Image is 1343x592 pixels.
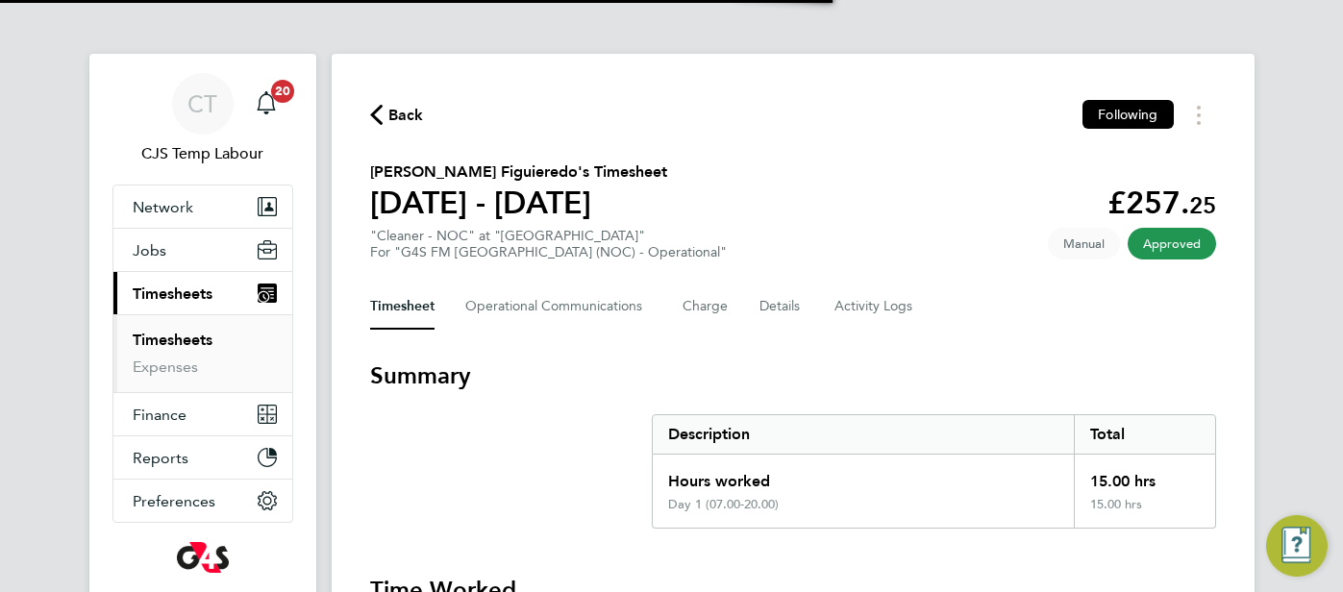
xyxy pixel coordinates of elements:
span: Following [1098,106,1157,123]
div: Timesheets [113,314,292,392]
span: Jobs [133,241,166,259]
h2: [PERSON_NAME] Figuieredo's Timesheet [370,160,667,184]
a: Go to home page [112,542,293,573]
button: Timesheet [370,284,435,330]
a: Timesheets [133,331,212,349]
button: Timesheets Menu [1181,100,1216,130]
div: 15.00 hrs [1074,497,1214,528]
span: This timesheet has been approved. [1128,228,1216,259]
button: Reports [113,436,292,479]
span: Reports [133,449,188,467]
button: Preferences [113,480,292,522]
span: 20 [271,80,294,103]
span: CJS Temp Labour [112,142,293,165]
span: Preferences [133,492,215,510]
div: Total [1074,415,1214,454]
button: Engage Resource Center [1266,515,1328,577]
button: Charge [683,284,729,330]
app-decimal: £257. [1107,185,1216,221]
span: CT [187,91,217,116]
button: Back [370,103,424,127]
span: 25 [1189,191,1216,219]
div: Summary [652,414,1216,529]
button: Details [759,284,804,330]
div: Day 1 (07.00-20.00) [668,497,779,512]
button: Finance [113,393,292,435]
button: Activity Logs [834,284,915,330]
a: 20 [247,73,286,135]
button: Timesheets [113,272,292,314]
span: Finance [133,406,187,424]
a: Expenses [133,358,198,376]
div: Hours worked [653,455,1075,497]
div: For "G4S FM [GEOGRAPHIC_DATA] (NOC) - Operational" [370,244,727,260]
span: Network [133,198,193,216]
h3: Summary [370,360,1216,391]
div: "Cleaner - NOC" at "[GEOGRAPHIC_DATA]" [370,228,727,260]
button: Network [113,185,292,228]
a: CTCJS Temp Labour [112,73,293,165]
button: Following [1082,100,1173,129]
button: Operational Communications [465,284,652,330]
h1: [DATE] - [DATE] [370,184,667,222]
button: Jobs [113,229,292,271]
span: Back [388,104,424,127]
div: 15.00 hrs [1074,455,1214,497]
span: This timesheet was manually created. [1048,228,1120,259]
img: g4s-logo-retina.png [177,542,229,573]
span: Timesheets [133,284,212,303]
div: Description [653,415,1075,454]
